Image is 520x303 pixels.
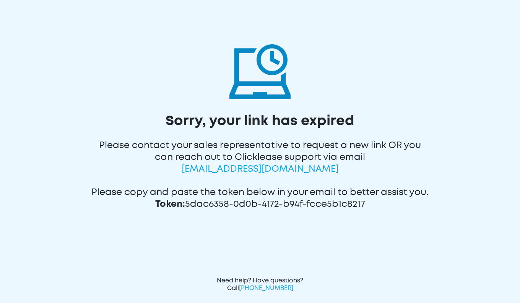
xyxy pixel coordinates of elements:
span: [PHONE_NUMBER] [239,285,293,291]
span: Token: [155,200,185,208]
span: [EMAIL_ADDRESS][DOMAIN_NAME] [182,165,339,173]
img: invalid-token-icon.svg [229,38,291,99]
div: Please contact your sales representative to request a new link OR you can reach out to Clicklease... [91,130,429,177]
div: Need help? Have questions? Call [214,277,306,292]
div: Please copy and paste the token below in your email to better assist you. 5dac6358-0d0b-4172-b94f... [91,177,429,212]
